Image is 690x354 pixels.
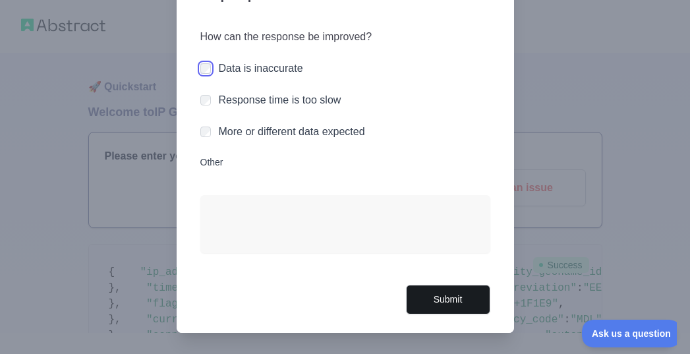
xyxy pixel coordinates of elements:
[219,126,365,137] label: More or different data expected
[406,285,490,314] button: Submit
[219,94,341,105] label: Response time is too slow
[200,156,490,169] label: Other
[582,320,677,347] iframe: Toggle Customer Support
[219,63,303,74] label: Data is inaccurate
[200,29,490,45] h3: How can the response be improved?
